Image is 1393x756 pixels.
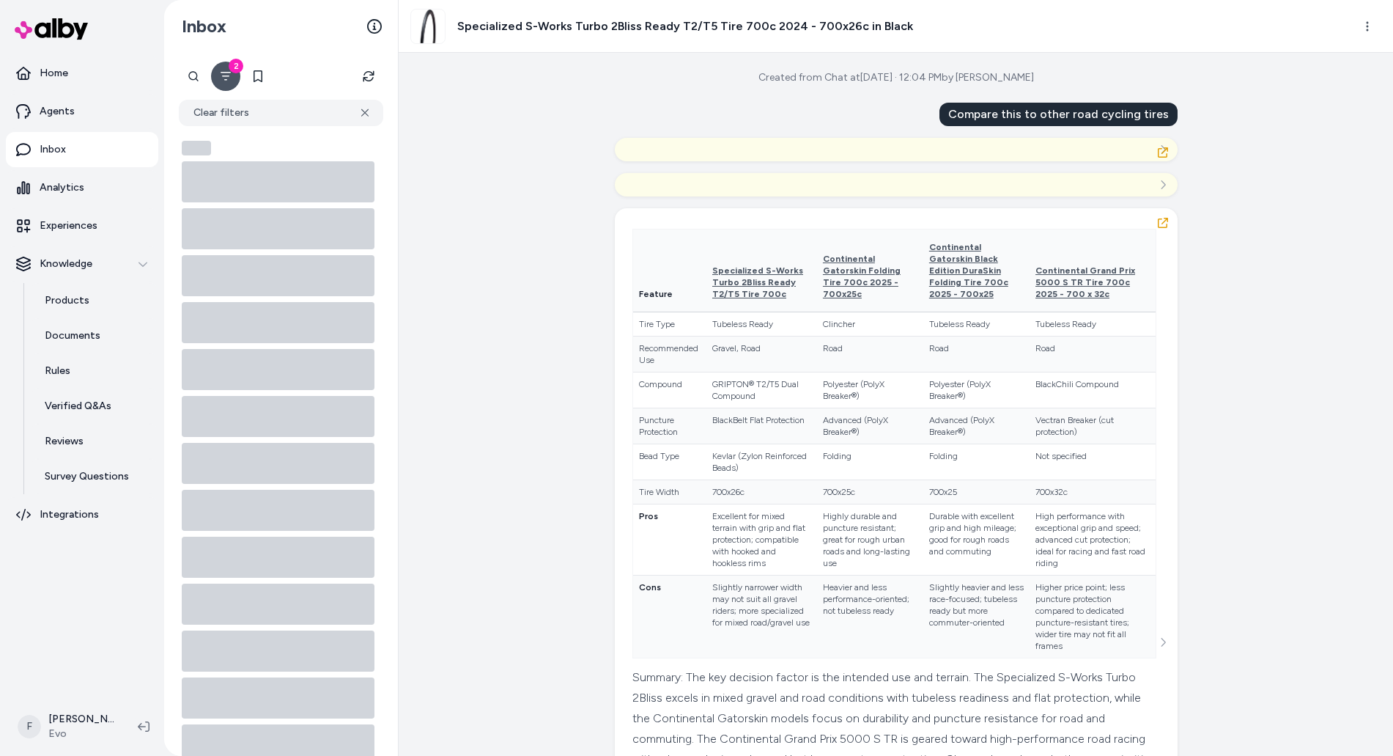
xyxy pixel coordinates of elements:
p: Rules [45,364,70,378]
td: High performance with exceptional grip and speed; advanced cut protection; ideal for racing and f... [1030,504,1155,576]
td: Tire Width [633,480,706,504]
p: Verified Q&As [45,399,111,414]
p: Reviews [45,434,84,449]
td: Slightly heavier and less race-focused; tubeless ready but more commuter-oriented [923,576,1030,658]
td: GRIPTON® T2/T5 Dual Compound [706,373,817,408]
strong: Cons [639,582,661,592]
p: Documents [45,329,100,343]
span: Continental Gatorskin Black Edition DuraSkin Folding Tire 700c 2025 - 700x25 [929,242,1008,299]
a: Analytics [6,170,158,205]
td: Gravel, Road [706,337,817,373]
p: Analytics [40,180,84,195]
img: alby Logo [15,18,88,40]
a: Agents [6,94,158,129]
p: Experiences [40,219,97,233]
td: Slightly narrower width may not suit all gravel riders; more specialized for mixed road/gravel use [706,576,817,658]
div: 2 [229,59,243,73]
td: Not specified [1030,444,1155,480]
button: Knowledge [6,246,158,282]
p: Agents [40,104,75,119]
h2: Inbox [182,15,226,37]
td: Tire Type [633,312,706,337]
td: Compound [633,373,706,408]
td: Advanced (PolyX Breaker®) [923,408,1030,444]
button: F[PERSON_NAME]Evo [9,703,126,750]
td: Tubeless Ready [923,312,1030,337]
a: Rules [30,353,158,389]
strong: Pros [639,511,658,521]
td: 700x26c [706,480,817,504]
td: Vectran Breaker (cut protection) [1030,408,1155,444]
td: Recommended Use [633,337,706,373]
td: Puncture Protection [633,408,706,444]
td: Higher price point; less puncture protection compared to dedicated puncture-resistant tires; wide... [1030,576,1155,658]
span: Evo [48,727,114,741]
a: Survey Questions [30,459,158,494]
td: BlackChili Compound [1030,373,1155,408]
a: Integrations [6,497,158,532]
td: Road [817,337,923,373]
p: Integrations [40,507,99,522]
td: 700x25 [923,480,1030,504]
a: Products [30,283,158,318]
a: Verified Q&As [30,389,158,424]
td: 700x25c [817,480,923,504]
p: Inbox [40,142,66,157]
span: F [18,715,41,738]
td: Polyester (PolyX Breaker®) [923,373,1030,408]
td: Excellent for mixed terrain with grip and flat protection; compatible with hooked and hookless rims [706,504,817,576]
td: Folding [817,444,923,480]
h3: Specialized S-Works Turbo 2Bliss Ready T2/T5 Tire 700c 2024 - 700x26c in Black [457,18,913,35]
div: Created from Chat at [DATE] · 12:04 PM by [PERSON_NAME] [758,70,1034,85]
button: Filter [211,62,240,91]
span: Specialized S-Works Turbo 2Bliss Ready T2/T5 Tire 700c [712,265,803,299]
a: Inbox [6,132,158,167]
button: Clear filters [179,100,383,126]
td: Folding [923,444,1030,480]
span: Continental Gatorskin Folding Tire 700c 2025 - 700x25c [823,254,901,299]
a: Home [6,56,158,91]
td: BlackBelt Flat Protection [706,408,817,444]
span: Continental Grand Prix 5000 S TR Tire 700c 2025 - 700 x 32c [1035,265,1135,299]
td: Tubeless Ready [1030,312,1155,337]
button: Refresh [354,62,383,91]
img: specialized-s-works-turbo-2bliss-ready-t2-t5-tire-700c-.jpg [411,10,445,43]
p: Products [45,293,89,308]
td: 700x32c [1030,480,1155,504]
p: Home [40,66,68,81]
a: Reviews [30,424,158,459]
a: Experiences [6,208,158,243]
td: Advanced (PolyX Breaker®) [817,408,923,444]
button: See more [1154,176,1172,194]
div: Compare this to other road cycling tires [939,103,1178,126]
td: Polyester (PolyX Breaker®) [817,373,923,408]
th: Feature [633,230,706,312]
p: Survey Questions [45,469,129,484]
td: Road [923,337,1030,373]
a: Documents [30,318,158,353]
td: Tubeless Ready [706,312,817,337]
p: [PERSON_NAME] [48,712,114,727]
td: Kevlar (Zylon Reinforced Beads) [706,444,817,480]
td: Highly durable and puncture resistant; great for rough urban roads and long-lasting use [817,504,923,576]
button: See more [1154,634,1172,651]
td: Clincher [817,312,923,337]
td: Heavier and less performance-oriented; not tubeless ready [817,576,923,658]
td: Durable with excellent grip and high mileage; good for rough roads and commuting [923,504,1030,576]
p: Knowledge [40,257,92,271]
td: Road [1030,337,1155,373]
td: Bead Type [633,444,706,480]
